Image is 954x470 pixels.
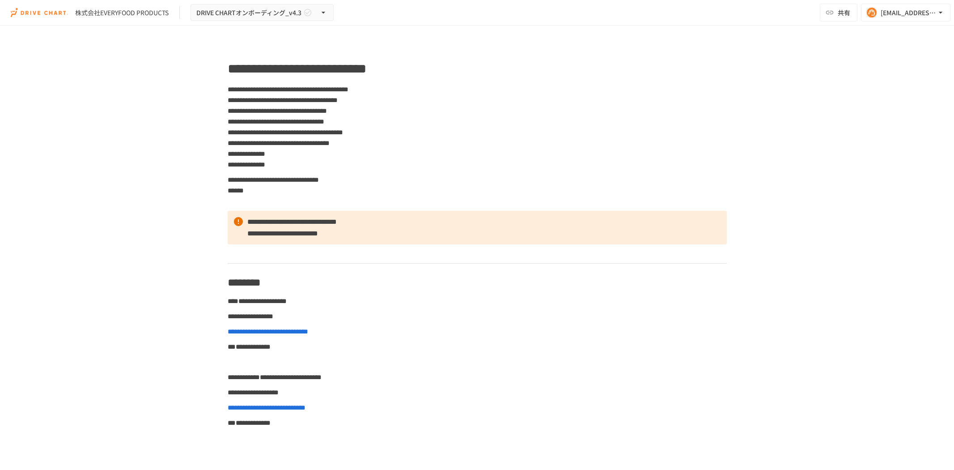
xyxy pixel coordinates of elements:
button: 共有 [820,4,857,21]
button: DRIVE CHARTオンボーディング_v4.3 [191,4,334,21]
span: 共有 [838,8,850,17]
span: DRIVE CHARTオンボーディング_v4.3 [196,7,301,18]
img: i9VDDS9JuLRLX3JIUyK59LcYp6Y9cayLPHs4hOxMB9W [11,5,68,20]
div: [EMAIL_ADDRESS][DOMAIN_NAME] [881,7,936,18]
div: 株式会社EVERYFOOD PRODUCTS [75,8,169,17]
button: [EMAIL_ADDRESS][DOMAIN_NAME] [861,4,950,21]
